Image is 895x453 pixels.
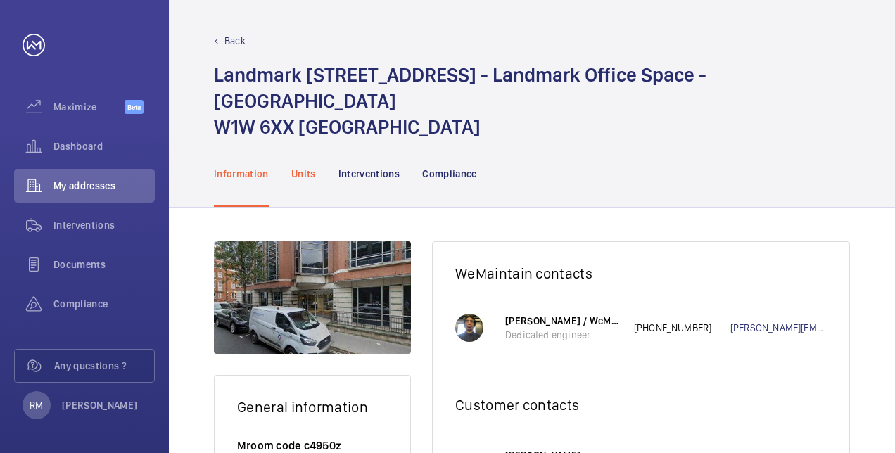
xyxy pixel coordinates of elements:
span: Documents [53,257,155,272]
p: Units [291,167,316,181]
h2: General information [237,398,388,416]
p: Compliance [422,167,477,181]
span: Beta [125,100,144,114]
span: Dashboard [53,139,155,153]
p: [PERSON_NAME] [62,398,138,412]
h2: WeMaintain contacts [455,264,827,282]
span: Any questions ? [54,359,154,373]
p: Back [224,34,246,48]
span: My addresses [53,179,155,193]
p: Interventions [338,167,400,181]
h2: Customer contacts [455,396,827,414]
p: RM [30,398,43,412]
p: [PHONE_NUMBER] [634,321,730,335]
a: [PERSON_NAME][EMAIL_ADDRESS][DOMAIN_NAME] [730,321,827,335]
span: Maximize [53,100,125,114]
p: Information [214,167,269,181]
span: Interventions [53,218,155,232]
span: Compliance [53,297,155,311]
h1: Landmark [STREET_ADDRESS] - Landmark Office Space - [GEOGRAPHIC_DATA] W1W 6XX [GEOGRAPHIC_DATA] [214,62,850,140]
p: Mroom code c4950z [237,438,388,453]
p: [PERSON_NAME] / WeMaintain UK [505,314,620,328]
p: Dedicated engineer [505,328,620,342]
